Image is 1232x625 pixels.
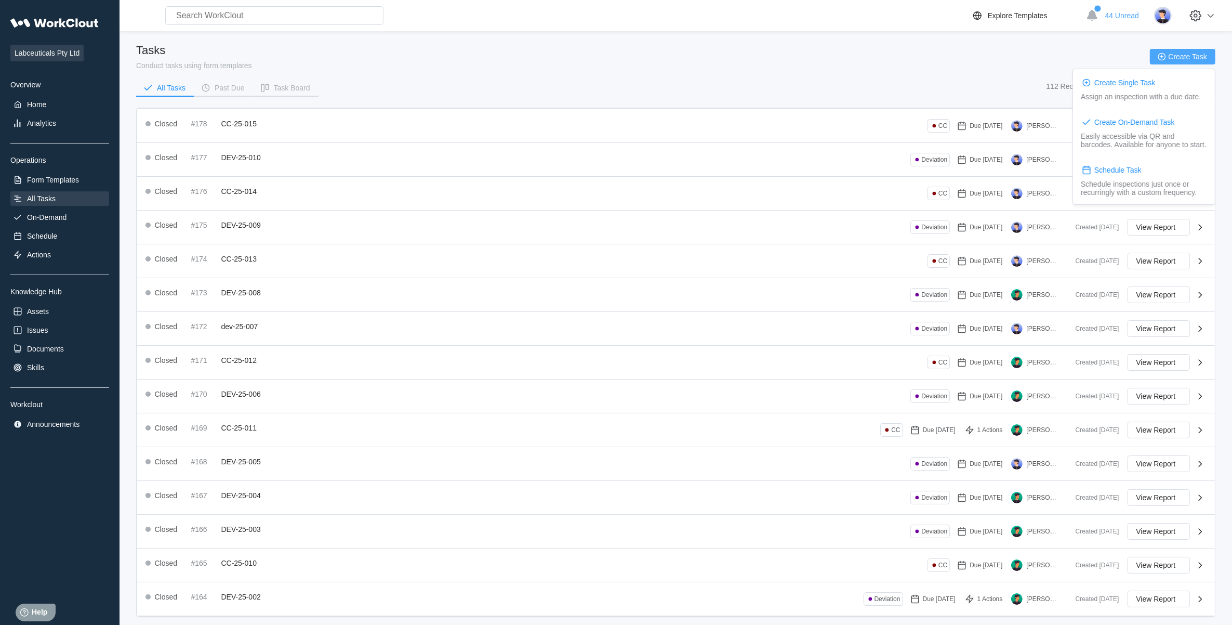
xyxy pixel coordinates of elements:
[137,109,1215,143] a: Closed#178CC-25-015CCDue [DATE][PERSON_NAME]Created [DATE]View Report
[27,420,80,428] div: Announcements
[921,156,947,163] div: Deviation
[10,116,109,131] a: Analytics
[194,80,253,96] button: Past Due
[221,491,261,500] span: DEV-25-004
[191,187,217,196] div: #176
[1081,132,1207,149] div: Easily accessible via QR and barcodes. Available for anyone to start.
[10,229,109,243] a: Schedule
[10,191,109,206] a: All Tasks
[1128,591,1190,607] button: View Report
[1011,222,1023,233] img: user-5.png
[1011,357,1023,368] img: user.png
[155,458,178,466] div: Closed
[136,80,194,96] button: All Tasks
[1067,426,1119,434] div: Created [DATE]
[221,255,257,263] span: CC-25-013
[970,224,1002,231] div: Due [DATE]
[1011,458,1023,470] img: user-5.png
[221,120,257,128] span: CC-25-015
[27,345,64,353] div: Documents
[1027,257,1059,265] div: [PERSON_NAME]
[1067,460,1119,467] div: Created [DATE]
[27,232,57,240] div: Schedule
[970,460,1002,467] div: Due [DATE]
[1011,559,1023,571] img: user.png
[191,491,217,500] div: #167
[10,210,109,225] a: On-Demand
[155,221,178,229] div: Closed
[191,221,217,229] div: #175
[10,97,109,112] a: Home
[27,119,56,127] div: Analytics
[155,120,178,128] div: Closed
[938,190,947,197] div: CC
[970,562,1002,569] div: Due [DATE]
[921,393,947,400] div: Deviation
[191,525,217,533] div: #166
[137,211,1215,244] a: Closed#175DEV-25-009DeviationDue [DATE][PERSON_NAME]Created [DATE]View Report
[970,190,1002,197] div: Due [DATE]
[1027,562,1059,569] div: [PERSON_NAME]
[221,289,261,297] span: DEV-25-008
[1027,156,1059,163] div: [PERSON_NAME]
[221,458,261,466] span: DEV-25-005
[1128,557,1190,574] button: View Report
[1027,460,1059,467] div: [PERSON_NAME]
[1094,118,1175,126] div: Create On-Demand Task
[1011,526,1023,537] img: user.png
[10,304,109,319] a: Assets
[921,325,947,332] div: Deviation
[27,100,46,109] div: Home
[10,45,84,61] span: Labceuticals Pty Ltd
[137,346,1215,380] a: Closed#171CC-25-012CCDue [DATE][PERSON_NAME]Created [DATE]View Report
[938,257,947,265] div: CC
[191,458,217,466] div: #168
[10,360,109,375] a: Skills
[921,494,947,501] div: Deviation
[221,559,257,567] span: CC-25-010
[1027,528,1059,535] div: [PERSON_NAME]
[1094,79,1155,87] div: Create Single Task
[1011,593,1023,605] img: user.png
[155,593,178,601] div: Closed
[10,417,109,432] a: Announcements
[136,44,252,57] div: Tasks
[1136,359,1176,366] span: View Report
[1169,53,1207,60] span: Create Task
[1067,224,1119,231] div: Created [DATE]
[1136,224,1176,231] span: View Report
[1136,257,1176,265] span: View Report
[1128,354,1190,371] button: View Report
[137,244,1215,278] a: Closed#174CC-25-013CCDue [DATE][PERSON_NAME]Created [DATE]View Report
[977,595,1003,603] div: 1 Actions
[221,356,257,364] span: CC-25-012
[1067,528,1119,535] div: Created [DATE]
[923,426,956,434] div: Due [DATE]
[1136,595,1176,603] span: View Report
[155,153,178,162] div: Closed
[157,84,186,92] div: All Tasks
[221,424,257,432] span: CC-25-011
[1067,359,1119,366] div: Created [DATE]
[1067,257,1119,265] div: Created [DATE]
[1067,156,1119,163] div: Created [DATE]
[10,248,109,262] a: Actions
[191,255,217,263] div: #174
[155,525,178,533] div: Closed
[27,176,79,184] div: Form Templates
[191,559,217,567] div: #165
[1150,49,1215,64] button: Create Task
[221,525,261,533] span: DEV-25-003
[1067,494,1119,501] div: Created [DATE]
[191,322,217,331] div: #172
[137,515,1215,549] a: Closed#166DEV-25-003DeviationDue [DATE][PERSON_NAME]Created [DATE]View Report
[155,424,178,432] div: Closed
[137,582,1215,616] a: Closed#164DEV-25-002DeviationDue [DATE]1 Actions[PERSON_NAME]Created [DATE]View Report
[1128,489,1190,506] button: View Report
[988,11,1048,20] div: Explore Templates
[191,424,217,432] div: #169
[191,289,217,297] div: #173
[10,173,109,187] a: Form Templates
[155,255,178,263] div: Closed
